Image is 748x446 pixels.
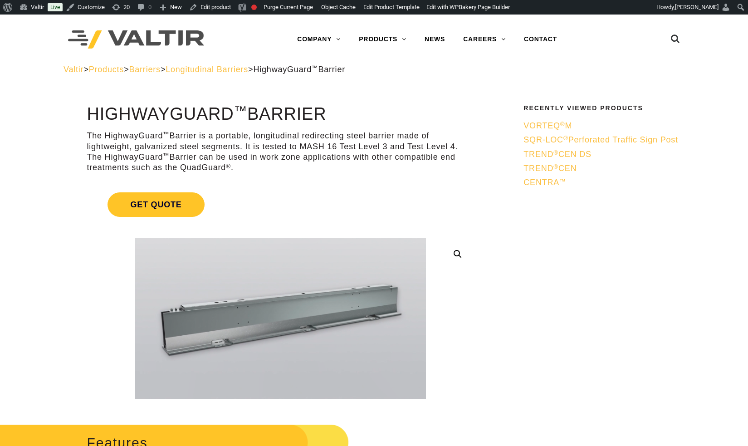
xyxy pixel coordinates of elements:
a: VORTEQ®M [523,121,679,131]
a: CAREERS [454,30,515,49]
sup: ™ [163,131,169,137]
div: > > > > [64,64,684,75]
img: Valtir [68,30,204,49]
sup: ™ [234,103,247,118]
sup: ™ [163,152,169,159]
a: Get Quote [87,181,474,228]
p: The HighwayGuard Barrier is a portable, longitudinal redirecting steel barrier made of lightweigh... [87,131,474,173]
h1: HighwayGuard Barrier [87,105,474,124]
a: TREND®CEN DS [523,149,679,160]
sup: ® [553,149,558,156]
h2: Recently Viewed Products [523,105,679,112]
span: HighwayGuard Barrier [253,65,345,74]
sup: ® [560,121,565,127]
a: COMPANY [288,30,350,49]
a: PRODUCTS [350,30,416,49]
sup: ™ [312,64,318,71]
sup: ® [563,135,568,142]
span: Get Quote [108,192,204,217]
span: CENTRA [523,178,566,187]
a: SQR-LOC®Perforated Traffic Sign Post [523,135,679,145]
a: Live [48,3,63,11]
a: Barriers [129,65,160,74]
span: TREND CEN DS [523,150,592,159]
div: Focus keyphrase not set [251,5,257,10]
span: SQR-LOC Perforated Traffic Sign Post [523,135,678,144]
span: VORTEQ M [523,121,572,130]
a: NEWS [416,30,454,49]
span: [PERSON_NAME] [675,4,719,10]
sup: ® [553,163,558,170]
sup: ™ [559,178,566,185]
a: Products [89,65,124,74]
a: TREND®CEN [523,163,679,174]
a: Longitudinal Barriers [166,65,248,74]
a: CENTRA™ [523,177,679,188]
span: TREND CEN [523,164,577,173]
sup: ® [226,163,231,170]
a: CONTACT [515,30,566,49]
a: Valtir [64,65,83,74]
